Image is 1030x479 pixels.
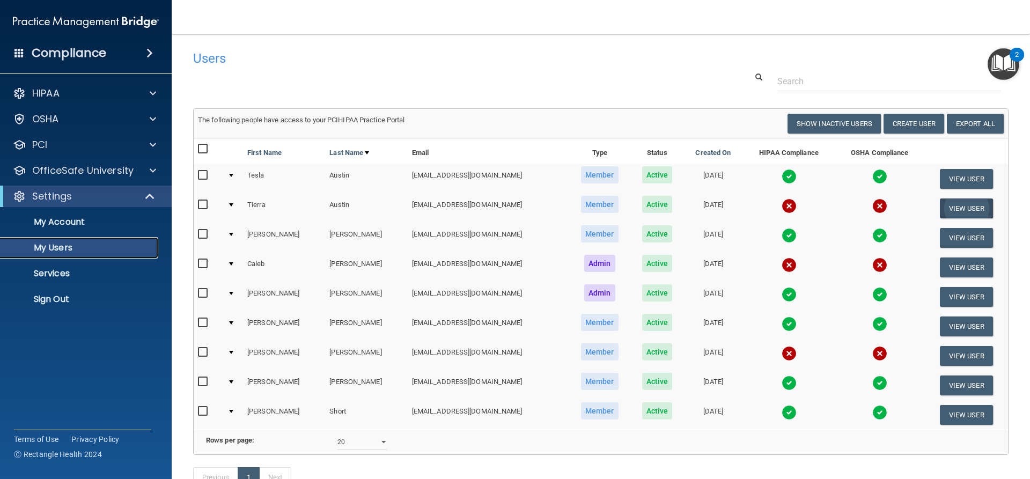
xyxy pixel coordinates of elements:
[884,114,944,134] button: Create User
[32,164,134,177] p: OfficeSafe University
[243,223,325,253] td: [PERSON_NAME]
[408,253,569,282] td: [EMAIL_ADDRESS][DOMAIN_NAME]
[408,400,569,429] td: [EMAIL_ADDRESS][DOMAIN_NAME]
[642,196,673,213] span: Active
[631,138,683,164] th: Status
[642,284,673,301] span: Active
[782,316,797,331] img: tick.e7d51cea.svg
[14,434,58,445] a: Terms of Use
[581,225,619,242] span: Member
[683,194,743,223] td: [DATE]
[7,294,153,305] p: Sign Out
[325,194,407,223] td: Austin
[872,228,887,243] img: tick.e7d51cea.svg
[193,51,662,65] h4: Users
[247,146,282,159] a: First Name
[243,164,325,194] td: Tesla
[7,268,153,279] p: Services
[581,166,619,183] span: Member
[243,194,325,223] td: Tierra
[13,164,156,177] a: OfficeSafe University
[940,346,993,366] button: View User
[642,402,673,419] span: Active
[844,403,1017,446] iframe: Drift Widget Chat Controller
[940,228,993,248] button: View User
[198,116,405,124] span: The following people have access to your PCIHIPAA Practice Portal
[243,371,325,400] td: [PERSON_NAME]
[13,138,156,151] a: PCI
[872,257,887,272] img: cross.ca9f0e7f.svg
[782,198,797,213] img: cross.ca9f0e7f.svg
[325,223,407,253] td: [PERSON_NAME]
[329,146,369,159] a: Last Name
[584,255,615,272] span: Admin
[782,257,797,272] img: cross.ca9f0e7f.svg
[243,282,325,312] td: [PERSON_NAME]
[32,190,72,203] p: Settings
[325,400,407,429] td: Short
[13,190,156,203] a: Settings
[581,373,619,390] span: Member
[940,198,993,218] button: View User
[13,87,156,100] a: HIPAA
[872,346,887,361] img: cross.ca9f0e7f.svg
[683,371,743,400] td: [DATE]
[408,194,569,223] td: [EMAIL_ADDRESS][DOMAIN_NAME]
[14,449,102,460] span: Ⓒ Rectangle Health 2024
[13,11,159,33] img: PMB logo
[408,312,569,341] td: [EMAIL_ADDRESS][DOMAIN_NAME]
[408,282,569,312] td: [EMAIL_ADDRESS][DOMAIN_NAME]
[683,253,743,282] td: [DATE]
[782,405,797,420] img: tick.e7d51cea.svg
[642,255,673,272] span: Active
[872,375,887,390] img: tick.e7d51cea.svg
[408,371,569,400] td: [EMAIL_ADDRESS][DOMAIN_NAME]
[243,253,325,282] td: Caleb
[32,138,47,151] p: PCI
[642,314,673,331] span: Active
[947,114,1004,134] a: Export All
[788,114,881,134] button: Show Inactive Users
[683,400,743,429] td: [DATE]
[325,253,407,282] td: [PERSON_NAME]
[940,257,993,277] button: View User
[683,223,743,253] td: [DATE]
[408,138,569,164] th: Email
[243,312,325,341] td: [PERSON_NAME]
[940,375,993,395] button: View User
[581,343,619,360] span: Member
[569,138,631,164] th: Type
[940,316,993,336] button: View User
[1015,55,1019,69] div: 2
[206,436,254,444] b: Rows per page:
[642,343,673,360] span: Active
[408,164,569,194] td: [EMAIL_ADDRESS][DOMAIN_NAME]
[71,434,120,445] a: Privacy Policy
[683,282,743,312] td: [DATE]
[940,169,993,189] button: View User
[695,146,731,159] a: Created On
[940,287,993,307] button: View User
[325,341,407,371] td: [PERSON_NAME]
[7,242,153,253] p: My Users
[581,196,619,213] span: Member
[581,402,619,419] span: Member
[777,71,1000,91] input: Search
[872,316,887,331] img: tick.e7d51cea.svg
[243,400,325,429] td: [PERSON_NAME]
[584,284,615,301] span: Admin
[835,138,924,164] th: OSHA Compliance
[408,341,569,371] td: [EMAIL_ADDRESS][DOMAIN_NAME]
[872,198,887,213] img: cross.ca9f0e7f.svg
[325,164,407,194] td: Austin
[782,169,797,184] img: tick.e7d51cea.svg
[683,341,743,371] td: [DATE]
[243,341,325,371] td: [PERSON_NAME]
[408,223,569,253] td: [EMAIL_ADDRESS][DOMAIN_NAME]
[7,217,153,227] p: My Account
[325,312,407,341] td: [PERSON_NAME]
[872,169,887,184] img: tick.e7d51cea.svg
[683,312,743,341] td: [DATE]
[988,48,1019,80] button: Open Resource Center, 2 new notifications
[782,287,797,302] img: tick.e7d51cea.svg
